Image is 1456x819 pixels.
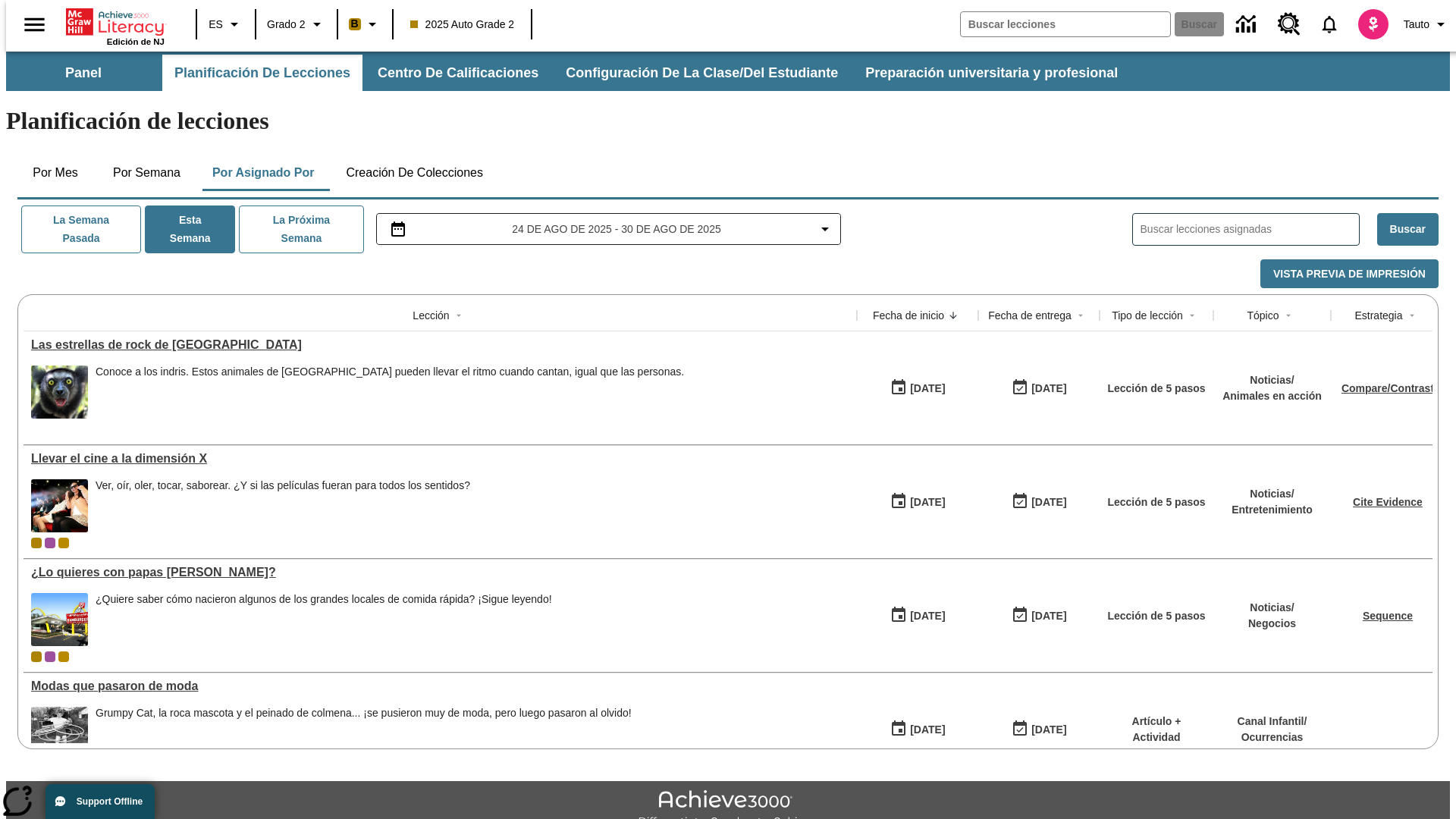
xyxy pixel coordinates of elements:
[1377,213,1439,246] button: Buscar
[1247,308,1279,323] div: Tópico
[31,651,42,662] div: Clase actual
[1363,610,1413,622] a: Sequence
[45,784,155,819] button: Support Offline
[961,12,1170,36] input: Buscar campo
[101,155,193,191] button: Por semana
[45,538,55,548] div: OL 2025 Auto Grade 3
[12,2,57,47] button: Abrir el menú lateral
[1006,601,1072,630] button: 07/03/26: Último día en que podrá accederse la lección
[988,308,1072,323] div: Fecha de entrega
[96,366,684,419] div: Conoce a los indris. Estos animales de Madagascar pueden llevar el ritmo cuando cantan, igual que...
[450,306,468,325] button: Sort
[145,206,235,253] button: Esta semana
[1232,486,1313,502] p: Noticias /
[554,55,850,91] button: Configuración de la clase/del estudiante
[1006,374,1072,403] button: 08/27/25: Último día en que podrá accederse la lección
[910,493,945,512] div: [DATE]
[21,206,141,253] button: La semana pasada
[31,338,849,352] div: Las estrellas de rock de Madagascar
[873,308,944,323] div: Fecha de inicio
[96,593,552,606] div: ¿Quiere saber cómo nacieron algunos de los grandes locales de comida rápida? ¡Sigue leyendo!
[1404,17,1429,33] span: Tauto
[1006,715,1072,744] button: 06/30/26: Último día en que podrá accederse la lección
[6,55,1131,91] div: Subbarra de navegación
[885,715,950,744] button: 07/19/25: Primer día en que estuvo disponible la lección
[853,55,1130,91] button: Preparación universitaria y profesional
[351,14,359,33] span: B
[1227,4,1269,45] a: Centro de información
[410,17,515,33] span: 2025 Auto Grade 2
[66,5,165,46] div: Portada
[66,7,165,37] a: Portada
[1248,616,1296,632] p: Negocios
[6,52,1450,91] div: Subbarra de navegación
[910,379,945,398] div: [DATE]
[77,796,143,807] span: Support Offline
[1232,502,1313,518] p: Entretenimiento
[1269,4,1310,45] a: Centro de recursos, Se abrirá en una pestaña nueva.
[816,220,834,238] svg: Collapse Date Range Filter
[261,11,332,38] button: Grado: Grado 2, Elige un grado
[366,55,551,91] button: Centro de calificaciones
[1353,496,1423,508] a: Cite Evidence
[8,55,159,91] button: Panel
[1358,9,1389,39] img: avatar image
[267,17,306,33] span: Grado 2
[1222,388,1322,404] p: Animales en acción
[1398,11,1456,38] button: Perfil/Configuración
[910,607,945,626] div: [DATE]
[1072,306,1090,325] button: Sort
[96,593,552,646] div: ¿Quiere saber cómo nacieron algunos de los grandes locales de comida rápida? ¡Sigue leyendo!
[1031,607,1066,626] div: [DATE]
[1222,372,1322,388] p: Noticias /
[1238,730,1307,745] p: Ocurrencias
[239,206,363,253] button: La próxima semana
[45,651,55,662] span: OL 2025 Auto Grade 3
[885,374,950,403] button: 08/27/25: Primer día en que estuvo disponible la lección
[1112,308,1183,323] div: Tipo de lección
[200,155,327,191] button: Por asignado por
[17,155,93,191] button: Por mes
[1006,488,1072,516] button: 08/24/25: Último día en que podrá accederse la lección
[1141,218,1359,240] input: Buscar lecciones asignadas
[1248,600,1296,616] p: Noticias /
[96,707,632,760] div: Grumpy Cat, la roca mascota y el peinado de colmena... ¡se pusieron muy de moda, pero luego pasar...
[885,488,950,516] button: 08/18/25: Primer día en que estuvo disponible la lección
[58,538,69,548] div: New 2025 class
[1238,714,1307,730] p: Canal Infantil /
[1183,306,1201,325] button: Sort
[1107,381,1205,397] p: Lección de 5 pasos
[383,220,835,238] button: Seleccione el intervalo de fechas opción del menú
[944,306,962,325] button: Sort
[1354,308,1402,323] div: Estrategia
[107,37,165,46] span: Edición de NJ
[96,707,632,720] div: Grumpy Cat, la roca mascota y el peinado de colmena... ¡se pusieron muy de moda, pero luego pasar...
[1260,259,1439,289] button: Vista previa de impresión
[885,601,950,630] button: 07/26/25: Primer día en que estuvo disponible la lección
[910,720,945,739] div: [DATE]
[31,707,88,760] img: foto en blanco y negro de una chica haciendo girar unos hula-hulas en la década de 1950
[1031,379,1066,398] div: [DATE]
[1403,306,1421,325] button: Sort
[96,479,470,532] div: Ver, oír, oler, tocar, saborear. ¿Y si las películas fueran para todos los sentidos?
[31,538,42,548] div: Clase actual
[202,11,250,38] button: Lenguaje: ES, Selecciona un idioma
[6,107,1450,135] h1: Planificación de lecciones
[96,479,470,492] div: Ver, oír, oler, tocar, saborear. ¿Y si las películas fueran para todos los sentidos?
[31,566,849,579] a: ¿Lo quieres con papas fritas?, Lecciones
[334,155,495,191] button: Creación de colecciones
[58,651,69,662] div: New 2025 class
[31,366,88,419] img: Un indri de brillantes ojos amarillos mira a la cámara.
[1310,5,1349,44] a: Notificaciones
[162,55,362,91] button: Planificación de lecciones
[96,366,684,378] div: Conoce a los indris. Estos animales de [GEOGRAPHIC_DATA] pueden llevar el ritmo cuando cantan, ig...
